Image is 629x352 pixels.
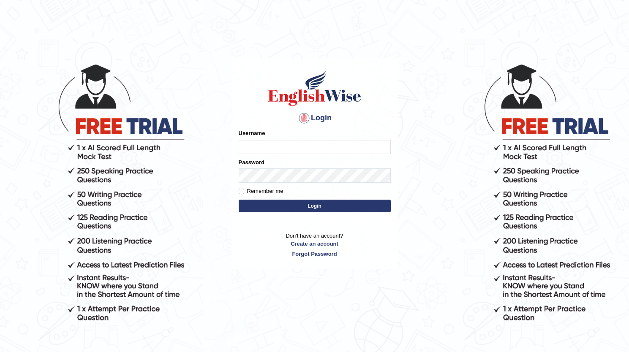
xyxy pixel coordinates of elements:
button: Login [239,200,391,212]
label: Remember me [239,187,283,195]
input: Remember me [239,189,244,194]
h4: Login [239,111,391,125]
label: Username [239,129,265,137]
a: Create an account [239,240,391,248]
a: Forgot Password [239,250,391,258]
label: Password [239,158,264,166]
p: Don't have an account? [239,232,391,258]
img: Logo of English Wise sign in for intelligent practice with AI [267,69,363,107]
